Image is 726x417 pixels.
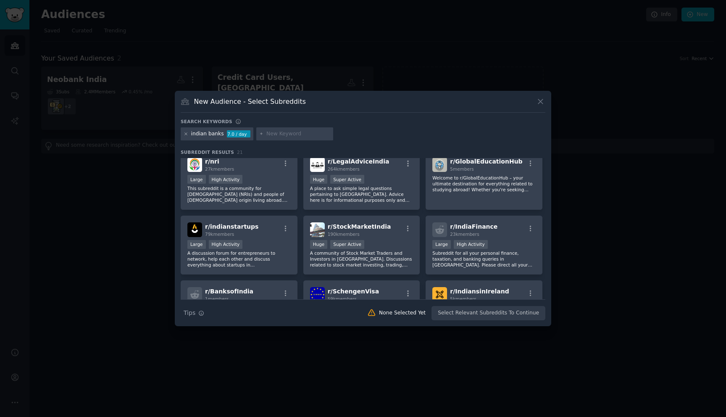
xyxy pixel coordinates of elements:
[227,130,250,138] div: 7.0 / day
[310,157,325,172] img: LegalAdviceIndia
[205,166,234,172] span: 27k members
[450,288,509,295] span: r/ IndiansinIreland
[432,157,447,172] img: GlobalEducationHub
[432,287,447,302] img: IndiansinIreland
[310,185,413,203] p: A place to ask simple legal questions pertaining to [GEOGRAPHIC_DATA]. Advice here is for informa...
[205,288,253,295] span: r/ BanksofIndia
[205,232,234,237] span: 79k members
[184,309,195,317] span: Tips
[237,150,243,155] span: 21
[328,296,357,301] span: 59k members
[209,175,243,184] div: High Activity
[432,250,536,268] p: Subreddit for all your personal finance, taxation, and banking queries in [GEOGRAPHIC_DATA]. Plea...
[328,166,360,172] span: 264k members
[205,296,229,301] span: 1 members
[187,185,291,203] p: This subreddit is a community for [DEMOGRAPHIC_DATA] (NRIs) and people of [DEMOGRAPHIC_DATA] orig...
[379,309,426,317] div: None Selected Yet
[205,158,219,165] span: r/ nri
[450,158,522,165] span: r/ GlobalEducationHub
[310,250,413,268] p: A community of Stock Market Traders and Investors in [GEOGRAPHIC_DATA]. Discussions related to st...
[328,232,360,237] span: 190k members
[194,97,306,106] h3: New Audience - Select Subreddits
[310,222,325,237] img: StockMarketIndia
[187,157,202,172] img: nri
[181,149,234,155] span: Subreddit Results
[454,240,488,249] div: High Activity
[328,158,389,165] span: r/ LegalAdviceIndia
[432,240,451,249] div: Large
[450,166,474,172] span: 5 members
[187,250,291,268] p: A discussion forum for entrepreneurs to network, help each other and discuss everything about sta...
[191,130,224,138] div: indian banks
[187,222,202,237] img: indianstartups
[266,130,330,138] input: New Keyword
[187,240,206,249] div: Large
[310,287,325,302] img: SchengenVisa
[450,232,479,237] span: 23k members
[181,119,232,124] h3: Search keywords
[181,306,207,320] button: Tips
[310,240,328,249] div: Huge
[205,223,258,230] span: r/ indianstartups
[330,175,364,184] div: Super Active
[209,240,243,249] div: High Activity
[450,223,497,230] span: r/ IndiaFinance
[432,175,536,193] p: Welcome to r/GlobalEducationHub – your ultimate destination for everything related to studying ab...
[328,288,379,295] span: r/ SchengenVisa
[328,223,391,230] span: r/ StockMarketIndia
[450,296,476,301] span: 5k members
[187,175,206,184] div: Large
[330,240,364,249] div: Super Active
[310,175,328,184] div: Huge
